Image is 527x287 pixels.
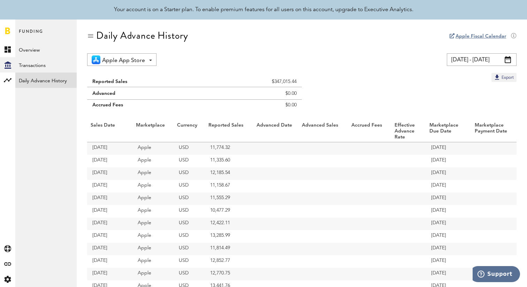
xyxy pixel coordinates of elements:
a: Daily Advance History [15,73,77,88]
td: USD [174,205,205,218]
td: [DATE] [426,205,471,218]
td: USD [174,268,205,280]
td: 12,422.11 [205,218,253,230]
td: 11,335.60 [205,155,253,167]
td: [DATE] [426,230,471,243]
td: [DATE] [87,142,132,155]
td: $0.00 [208,100,302,114]
td: USD [174,155,205,167]
td: [DATE] [426,142,471,155]
td: [DATE] [87,218,132,230]
td: [DATE] [87,230,132,243]
td: Apple [132,205,174,218]
span: Funding [19,27,43,42]
td: [DATE] [426,268,471,280]
th: Effective Advance Rate [391,121,426,142]
td: [DATE] [426,155,471,167]
td: Apple [132,268,174,280]
th: Advanced Sales [298,121,348,142]
td: [DATE] [426,180,471,192]
td: [DATE] [87,180,132,192]
th: Advanced Date [253,121,298,142]
td: 12,185.54 [205,167,253,180]
td: $347,015.44 [208,73,302,87]
td: 11,158.67 [205,180,253,192]
th: Marketplace Payment Date [471,121,517,142]
td: Advanced [87,87,208,100]
div: Your account is on a Starter plan. To enable premium features for all users on this account, upgr... [114,6,413,14]
td: $0.00 [208,87,302,100]
td: [DATE] [87,155,132,167]
td: [DATE] [426,167,471,180]
img: 21.png [92,55,100,64]
td: [DATE] [426,192,471,205]
td: [DATE] [87,268,132,280]
td: [DATE] [87,205,132,218]
button: Export [491,73,517,82]
td: Apple [132,142,174,155]
td: 10,477.29 [205,205,253,218]
td: 12,770.75 [205,268,253,280]
th: Reported Sales [205,121,253,142]
td: Apple [132,243,174,255]
td: USD [174,243,205,255]
th: Currency [174,121,205,142]
td: USD [174,142,205,155]
td: Apple [132,155,174,167]
iframe: Opens a widget where you can find more information [473,266,520,284]
td: Accrued Fees [87,100,208,114]
td: 11,774.32 [205,142,253,155]
td: USD [174,192,205,205]
td: [DATE] [87,243,132,255]
span: Apple App Store [102,55,145,67]
td: Apple [132,255,174,268]
th: Marketplace Due Date [426,121,471,142]
td: 13,285.99 [205,230,253,243]
a: Overview [15,42,77,57]
a: Apple Fiscal Calendar [456,34,506,39]
td: [DATE] [87,255,132,268]
td: Reported Sales [87,73,208,87]
td: [DATE] [87,167,132,180]
td: [DATE] [426,218,471,230]
td: 11,555.29 [205,192,253,205]
th: Marketplace [132,121,174,142]
a: Transactions [15,57,77,73]
td: USD [174,218,205,230]
td: [DATE] [426,255,471,268]
th: Accrued Fees [348,121,391,142]
td: Apple [132,218,174,230]
th: Sales Date [87,121,132,142]
td: USD [174,255,205,268]
img: Export [494,74,501,81]
div: Daily Advance History [96,30,188,41]
td: USD [174,230,205,243]
td: Apple [132,167,174,180]
td: Apple [132,230,174,243]
td: Apple [132,180,174,192]
td: Apple [132,192,174,205]
td: USD [174,180,205,192]
td: USD [174,167,205,180]
td: [DATE] [426,243,471,255]
td: 12,852.77 [205,255,253,268]
td: 11,814.49 [205,243,253,255]
td: [DATE] [87,192,132,205]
